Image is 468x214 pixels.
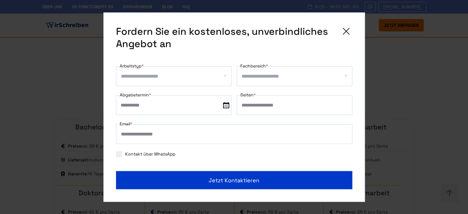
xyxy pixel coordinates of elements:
input: date [116,95,232,115]
img: date [223,102,229,108]
label: Email [120,120,132,127]
label: Fachbereich [240,62,268,69]
label: Seiten [240,91,256,98]
span: Fordern Sie ein kostenloses, unverbindliches Angebot an [116,25,335,50]
label: Arbeitstyp [120,62,144,69]
button: Jetzt kontaktieren [116,171,352,189]
label: Abgabetermin [120,91,151,98]
span: Jetzt kontaktieren [209,176,259,184]
label: Kontakt über WhatsApp [116,151,175,156]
